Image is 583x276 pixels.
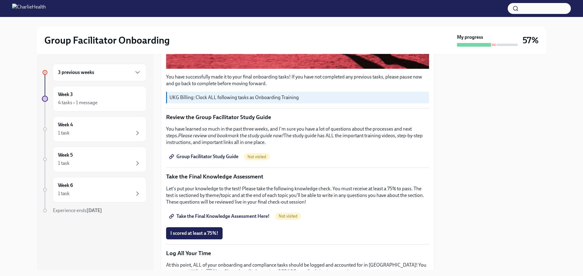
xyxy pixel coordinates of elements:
h6: Week 3 [58,91,73,98]
h6: Week 5 [58,152,73,158]
h2: Group Facilitator Onboarding [44,34,170,46]
strong: My progress [457,34,483,41]
span: Take the Final Knowledge Assessment Here! [170,213,270,219]
span: Experience ends [53,208,102,213]
img: CharlieHealth [12,4,46,13]
p: Log All Your Time [166,249,429,257]
span: Not visited [244,155,270,159]
p: Let's put your knowledge to the test! Please take the following knowledge check. You must receive... [166,185,429,205]
h6: 3 previous weeks [58,69,94,76]
p: You have successfully made it to your final onboarding tasks! If you have not completed any previ... [166,74,429,87]
h3: 57% [523,35,539,46]
span: Not visited [275,214,301,218]
div: 1 task [58,190,70,197]
span: Group Facilitator Study Guide [170,154,238,160]
a: Week 61 task [42,177,146,202]
p: At this point, ALL of your onboarding and compliance tasks should be logged and accounted for in ... [166,262,429,275]
p: You have learned so much in the past three weeks, and I'm sure you have a lot of questions about ... [166,126,429,146]
button: I scored at least a 75%! [166,227,223,239]
p: UKG Billing: Clock ALL following tasks as Onboarding Training [169,94,427,101]
p: Review the Group Facilitator Study Guide [166,113,429,121]
strong: [DATE] [87,208,102,213]
a: Week 34 tasks • 1 message [42,86,146,111]
span: I scored at least a 75%! [170,230,218,236]
div: 3 previous weeks [53,64,146,81]
em: Please review and bookmark the study guide now! [178,133,284,138]
div: 1 task [58,130,70,136]
a: Week 41 task [42,116,146,142]
div: 4 tasks • 1 message [58,99,97,106]
h6: Week 6 [58,182,73,189]
a: Okta [212,269,222,274]
a: Take the Final Knowledge Assessment Here! [166,210,274,222]
h6: Week 4 [58,121,73,128]
p: Take the Final Knowledge Assessment [166,173,429,181]
a: Week 51 task [42,147,146,172]
a: Group Facilitator Study Guide [166,151,243,163]
div: 1 task [58,160,70,167]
